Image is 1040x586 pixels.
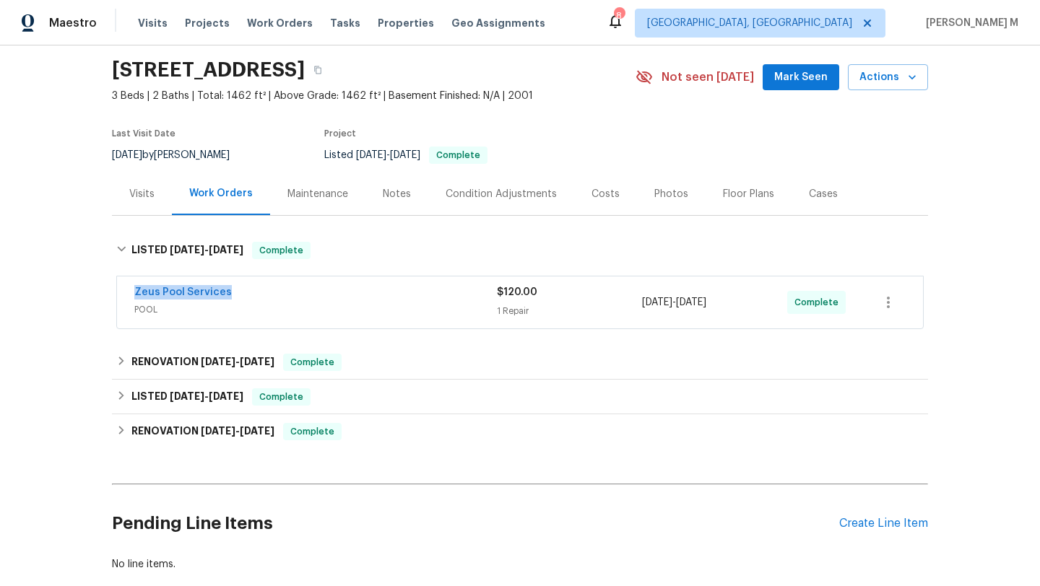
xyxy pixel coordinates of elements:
[112,146,247,164] div: by [PERSON_NAME]
[240,426,274,436] span: [DATE]
[253,243,309,258] span: Complete
[330,18,360,28] span: Tasks
[647,16,852,30] span: [GEOGRAPHIC_DATA], [GEOGRAPHIC_DATA]
[209,391,243,401] span: [DATE]
[201,357,274,367] span: -
[378,16,434,30] span: Properties
[774,69,828,87] span: Mark Seen
[170,391,243,401] span: -
[839,517,928,530] div: Create Line Item
[129,187,155,201] div: Visits
[134,287,232,297] a: Zeus Pool Services
[324,129,356,138] span: Project
[112,150,142,160] span: [DATE]
[201,426,274,436] span: -
[324,150,487,160] span: Listed
[356,150,386,160] span: [DATE]
[287,187,348,201] div: Maintenance
[209,245,243,255] span: [DATE]
[285,355,340,369] span: Complete
[451,16,545,30] span: Geo Assignments
[247,16,313,30] span: Work Orders
[383,187,411,201] div: Notes
[920,16,1018,30] span: [PERSON_NAME] M
[642,297,672,307] span: [DATE]
[112,89,636,103] span: 3 Beds | 2 Baths | Total: 1462 ft² | Above Grade: 1462 ft² | Basement Finished: N/A | 2001
[662,70,754,84] span: Not seen [DATE]
[170,245,204,255] span: [DATE]
[49,16,97,30] span: Maestro
[240,357,274,367] span: [DATE]
[356,150,420,160] span: -
[253,390,309,404] span: Complete
[138,16,168,30] span: Visits
[131,388,243,406] h6: LISTED
[189,186,253,201] div: Work Orders
[848,64,928,91] button: Actions
[112,63,305,77] h2: [STREET_ADDRESS]
[112,227,928,274] div: LISTED [DATE]-[DATE]Complete
[642,295,706,310] span: -
[809,187,838,201] div: Cases
[614,9,624,23] div: 8
[201,357,235,367] span: [DATE]
[763,64,839,91] button: Mark Seen
[723,187,774,201] div: Floor Plans
[497,287,537,297] span: $120.00
[794,295,844,310] span: Complete
[112,414,928,449] div: RENOVATION [DATE]-[DATE]Complete
[131,423,274,440] h6: RENOVATION
[185,16,230,30] span: Projects
[131,242,243,259] h6: LISTED
[430,151,486,159] span: Complete
[112,129,175,138] span: Last Visit Date
[112,557,928,572] div: No line items.
[285,424,340,439] span: Complete
[446,187,557,201] div: Condition Adjustments
[201,426,235,436] span: [DATE]
[170,391,204,401] span: [DATE]
[591,187,620,201] div: Costs
[134,302,497,317] span: POOL
[676,297,706,307] span: [DATE]
[170,245,243,255] span: -
[112,380,928,414] div: LISTED [DATE]-[DATE]Complete
[112,490,839,557] h2: Pending Line Items
[112,345,928,380] div: RENOVATION [DATE]-[DATE]Complete
[497,304,642,318] div: 1 Repair
[654,187,688,201] div: Photos
[390,150,420,160] span: [DATE]
[131,354,274,371] h6: RENOVATION
[859,69,916,87] span: Actions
